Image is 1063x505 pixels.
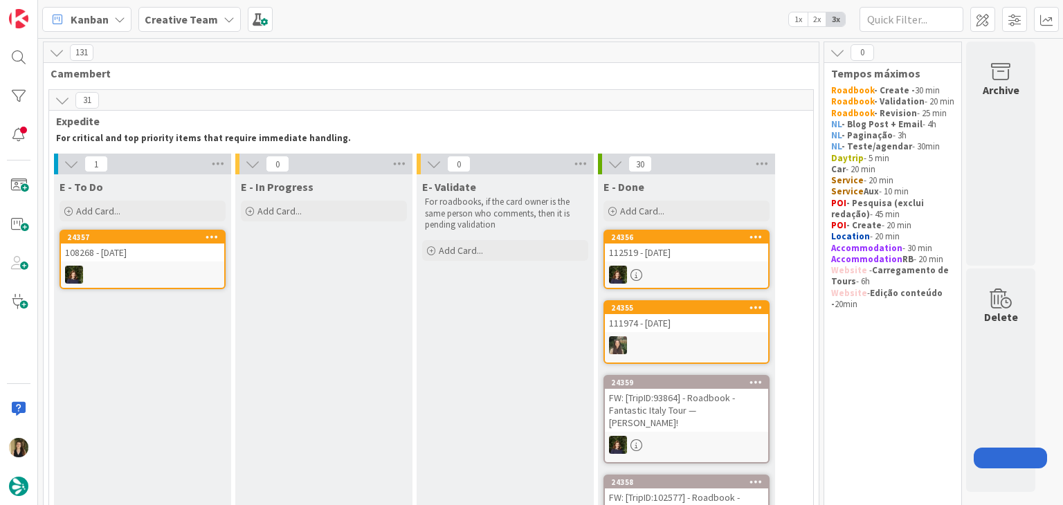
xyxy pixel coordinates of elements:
[874,84,915,96] strong: - Create -
[842,140,912,152] strong: - Teste/agendar
[831,264,951,287] strong: Carregamento de Tours
[831,175,954,186] p: - 20 min
[609,266,627,284] img: MC
[51,66,801,80] span: Camembert
[61,266,224,284] div: MC
[76,205,120,217] span: Add Card...
[70,44,93,61] span: 131
[605,376,768,389] div: 24359
[609,436,627,454] img: MC
[65,266,83,284] img: MC
[61,231,224,261] div: 24357108268 - [DATE]
[603,180,644,194] span: E - Done
[628,156,652,172] span: 30
[831,129,842,141] strong: NL
[75,92,99,109] span: 31
[874,107,917,119] strong: - Revision
[611,303,768,313] div: 24355
[831,130,954,141] p: - 3h
[605,231,768,244] div: 24356
[60,180,103,194] span: E - To Do
[241,180,314,194] span: E - In Progress
[605,231,768,261] div: 24356112519 - [DATE]
[425,196,585,230] p: For roadbooks, if the card owner is the same person who comments, then it is pending validation
[831,243,954,254] p: - 30 min
[611,232,768,242] div: 24356
[605,302,768,314] div: 24355
[826,12,845,26] span: 3x
[831,197,926,220] strong: - Pesquisa (exclui redação)
[831,141,954,152] p: - 30min
[831,118,842,130] strong: NL
[831,95,874,107] strong: Roadbook
[56,132,351,144] strong: For critical and top priority items that require immediate handling.
[620,205,664,217] span: Add Card...
[831,265,954,288] p: - - 6h
[831,287,867,299] strong: Website
[789,12,808,26] span: 1x
[145,12,218,26] b: Creative Team
[831,185,864,197] strong: Service
[9,9,28,28] img: Visit kanbanzone.com
[831,231,954,242] p: - 20 min
[831,197,846,209] strong: POI
[864,185,879,197] strong: Aux
[860,7,963,32] input: Quick Filter...
[831,288,954,311] p: - 20min
[831,230,870,242] strong: Location
[67,232,224,242] div: 24357
[831,287,945,310] strong: Edição conteúdo -
[842,129,893,141] strong: - Paginação
[56,114,796,128] span: Expedite
[831,164,954,175] p: - 20 min
[605,376,768,432] div: 24359FW: [TripID:93864] - Roadbook - Fantastic Italy Tour — [PERSON_NAME]!
[902,253,914,265] strong: RB
[257,205,302,217] span: Add Card...
[61,244,224,261] div: 108268 - [DATE]
[831,242,902,254] strong: Accommodation
[984,309,1018,325] div: Delete
[605,476,768,488] div: 24358
[71,11,109,28] span: Kanban
[831,84,874,96] strong: Roadbook
[831,220,954,231] p: - 20 min
[611,378,768,387] div: 24359
[605,436,768,454] div: MC
[447,156,471,172] span: 0
[611,477,768,487] div: 24358
[61,231,224,244] div: 24357
[842,118,923,130] strong: - Blog Post + Email
[831,140,842,152] strong: NL
[831,264,867,276] strong: Website
[874,95,925,107] strong: - Validation
[831,108,954,119] p: - 25 min
[831,254,954,265] p: - 20 min
[846,219,882,231] strong: - Create
[605,336,768,354] div: IG
[605,302,768,332] div: 24355111974 - [DATE]
[831,96,954,107] p: - 20 min
[831,186,954,197] p: - 10 min
[831,174,864,186] strong: Service
[831,107,874,119] strong: Roadbook
[605,314,768,332] div: 111974 - [DATE]
[831,163,846,175] strong: Car
[831,253,902,265] strong: Accommodation
[609,336,627,354] img: IG
[831,219,846,231] strong: POI
[9,438,28,457] img: SP
[851,44,874,61] span: 0
[266,156,289,172] span: 0
[605,389,768,432] div: FW: [TripID:93864] - Roadbook - Fantastic Italy Tour — [PERSON_NAME]!
[831,152,864,164] strong: Daytrip
[831,85,954,96] p: 30 min
[439,244,483,257] span: Add Card...
[831,153,954,164] p: - 5 min
[983,82,1019,98] div: Archive
[831,119,954,130] p: - 4h
[605,244,768,261] div: 112519 - [DATE]
[9,477,28,496] img: avatar
[605,266,768,284] div: MC
[808,12,826,26] span: 2x
[84,156,108,172] span: 1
